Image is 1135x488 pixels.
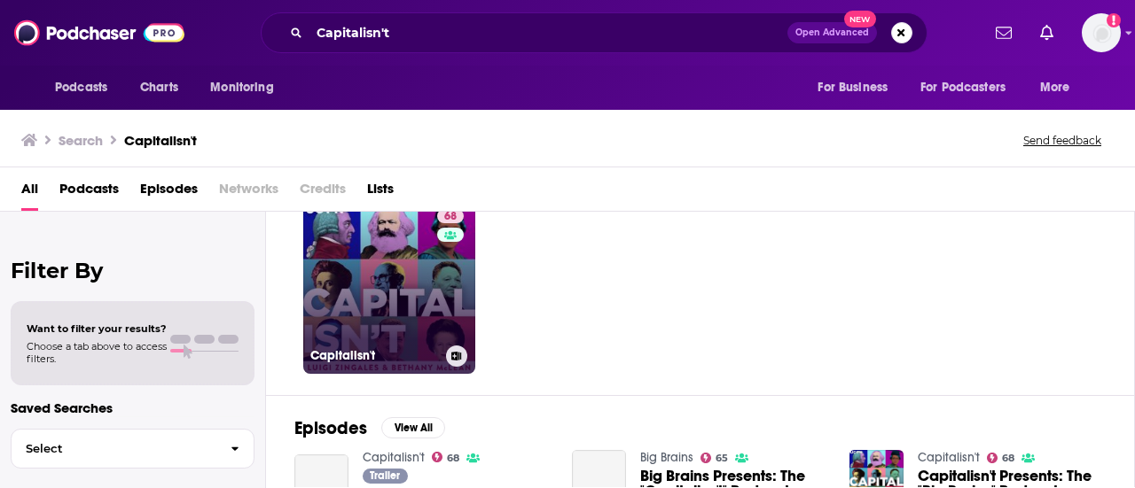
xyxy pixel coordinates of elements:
[59,174,119,211] a: Podcasts
[12,443,216,454] span: Select
[309,19,787,47] input: Search podcasts, credits, & more...
[795,28,869,37] span: Open Advanced
[987,453,1015,463] a: 68
[1002,454,1014,462] span: 68
[140,174,198,211] a: Episodes
[367,174,394,211] a: Lists
[27,340,167,365] span: Choose a tab above to access filters.
[918,450,980,465] a: Capitalisn't
[1033,18,1061,48] a: Show notifications dropdown
[27,322,167,335] span: Want to filter your results?
[55,75,107,100] span: Podcasts
[219,174,278,211] span: Networks
[437,209,464,223] a: 68
[14,16,184,50] img: Podchaser - Follow, Share and Rate Podcasts
[11,429,254,469] button: Select
[447,454,459,462] span: 68
[909,71,1031,105] button: open menu
[198,71,296,105] button: open menu
[124,132,197,149] h3: Capitalisn't
[303,202,475,374] a: 68Capitalisn't
[129,71,189,105] a: Charts
[140,75,178,100] span: Charts
[1082,13,1121,52] img: User Profile
[1107,13,1121,27] svg: Add a profile image
[1040,75,1070,100] span: More
[989,18,1019,48] a: Show notifications dropdown
[432,452,460,462] a: 68
[444,208,457,226] span: 68
[1018,133,1107,148] button: Send feedback
[363,450,425,465] a: Capitalisn't
[21,174,38,211] a: All
[210,75,273,100] span: Monitoring
[818,75,888,100] span: For Business
[1082,13,1121,52] span: Logged in as calellac
[1028,71,1092,105] button: open menu
[787,22,877,43] button: Open AdvancedNew
[11,258,254,283] h2: Filter By
[844,11,876,27] span: New
[640,450,693,465] a: Big Brains
[310,348,439,363] h3: Capitalisn't
[294,417,445,439] a: EpisodesView All
[805,71,910,105] button: open menu
[294,417,367,439] h2: Episodes
[300,174,346,211] span: Credits
[59,132,103,149] h3: Search
[1082,13,1121,52] button: Show profile menu
[920,75,1006,100] span: For Podcasters
[701,453,729,463] a: 65
[716,454,728,462] span: 65
[43,71,130,105] button: open menu
[381,417,445,438] button: View All
[261,12,928,53] div: Search podcasts, credits, & more...
[370,470,400,481] span: Trailer
[11,399,254,416] p: Saved Searches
